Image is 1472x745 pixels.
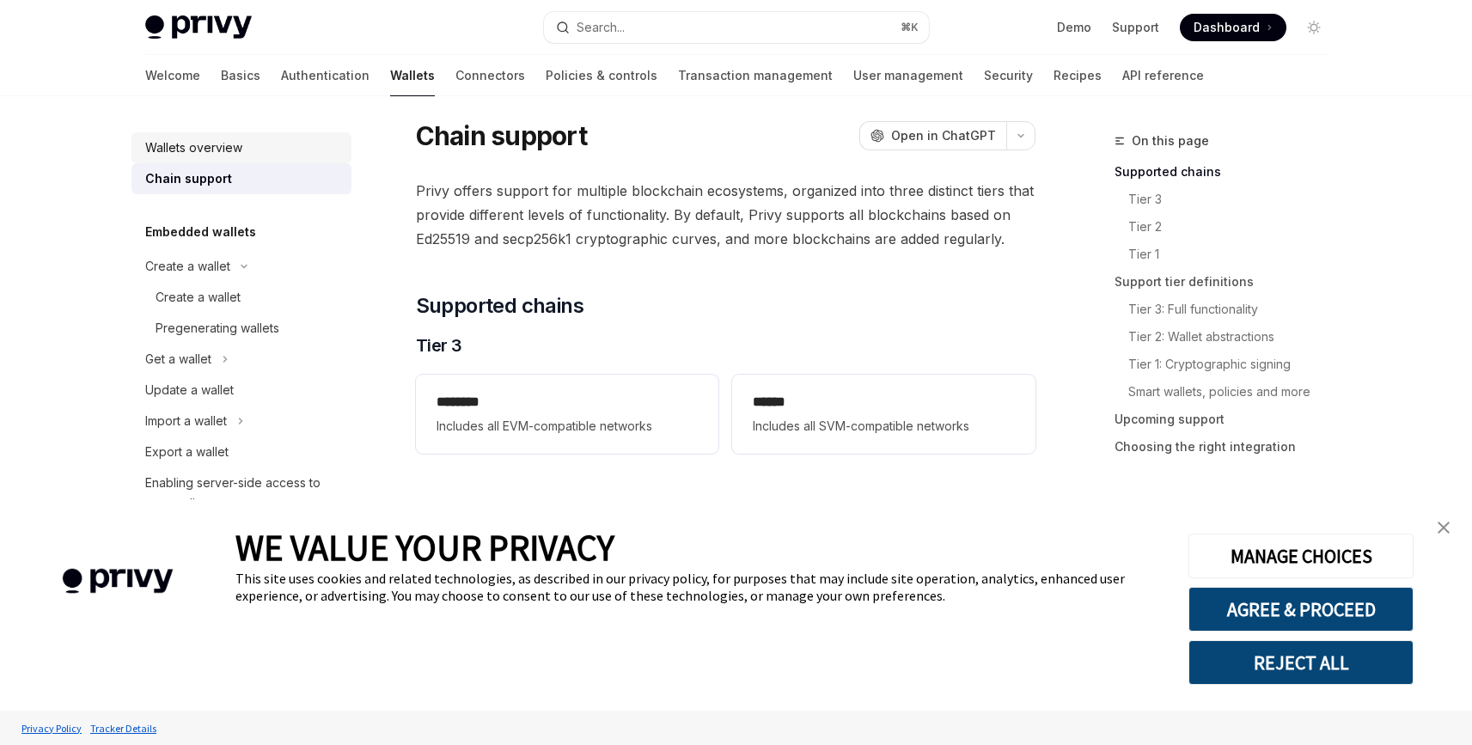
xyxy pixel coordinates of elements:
span: Privy offers support for multiple blockchain ecosystems, organized into three distinct tiers that... [416,179,1035,251]
a: Chain support [131,163,351,194]
img: light logo [145,15,252,40]
a: Wallets [390,55,435,96]
a: Policies & controls [546,55,657,96]
img: company logo [26,544,210,619]
div: Export a wallet [145,442,229,462]
button: Search...⌘K [544,12,929,43]
button: Toggle dark mode [1300,14,1328,41]
a: Transaction management [678,55,833,96]
div: Get a wallet [145,349,211,369]
div: Update a wallet [145,380,234,400]
a: Recipes [1054,55,1102,96]
span: WE VALUE YOUR PRIVACY [235,525,614,570]
a: Support tier definitions [1115,268,1341,296]
a: Demo [1057,19,1091,36]
span: Tier 3 [416,333,462,357]
a: Tier 1 [1115,241,1341,268]
a: Choosing the right integration [1115,433,1341,461]
span: Open in ChatGPT [891,127,996,144]
a: Connectors [455,55,525,96]
button: MANAGE CHOICES [1188,534,1414,578]
a: **** ***Includes all EVM-compatible networks [416,375,718,454]
h1: Chain support [416,120,587,151]
button: Open in ChatGPT [859,121,1006,150]
span: Supported chains [416,292,583,320]
a: close banner [1426,510,1461,545]
a: Dashboard [1180,14,1286,41]
a: Create a wallet [131,282,351,313]
a: Upcoming support [1115,406,1341,433]
h5: Embedded wallets [145,222,256,242]
div: Search... [577,17,625,38]
a: API reference [1122,55,1204,96]
button: AGREE & PROCEED [1188,587,1414,632]
a: Supported chains [1115,158,1341,186]
button: REJECT ALL [1188,640,1414,685]
div: Import a wallet [145,411,227,431]
a: Export a wallet [131,437,351,467]
img: close banner [1438,522,1450,534]
a: Authentication [281,55,370,96]
a: Tier 1: Cryptographic signing [1115,351,1341,378]
a: **** *Includes all SVM-compatible networks [732,375,1035,454]
div: Create a wallet [145,256,230,277]
a: Tier 3 [1115,186,1341,213]
button: Create a wallet [131,251,351,282]
a: Update a wallet [131,375,351,406]
a: Enabling server-side access to user wallets [131,467,351,519]
span: Dashboard [1194,19,1260,36]
div: Enabling server-side access to user wallets [145,473,341,514]
span: On this page [1132,131,1209,151]
span: Includes all EVM-compatible networks [437,416,698,437]
div: Wallets overview [145,137,242,158]
a: Wallets overview [131,132,351,163]
a: Privacy Policy [17,713,86,743]
a: Support [1112,19,1159,36]
a: Welcome [145,55,200,96]
span: ⌘ K [901,21,919,34]
button: Get a wallet [131,344,351,375]
a: Security [984,55,1033,96]
button: Import a wallet [131,406,351,437]
a: Tier 2: Wallet abstractions [1115,323,1341,351]
div: Chain support [145,168,232,189]
span: Includes all SVM-compatible networks [753,416,1014,437]
a: Pregenerating wallets [131,313,351,344]
a: Smart wallets, policies and more [1115,378,1341,406]
a: User management [853,55,963,96]
div: This site uses cookies and related technologies, as described in our privacy policy, for purposes... [235,570,1163,604]
div: Create a wallet [156,287,241,308]
a: Tier 3: Full functionality [1115,296,1341,323]
a: Tracker Details [86,713,161,743]
a: Tier 2 [1115,213,1341,241]
a: Basics [221,55,260,96]
div: Pregenerating wallets [156,318,279,339]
